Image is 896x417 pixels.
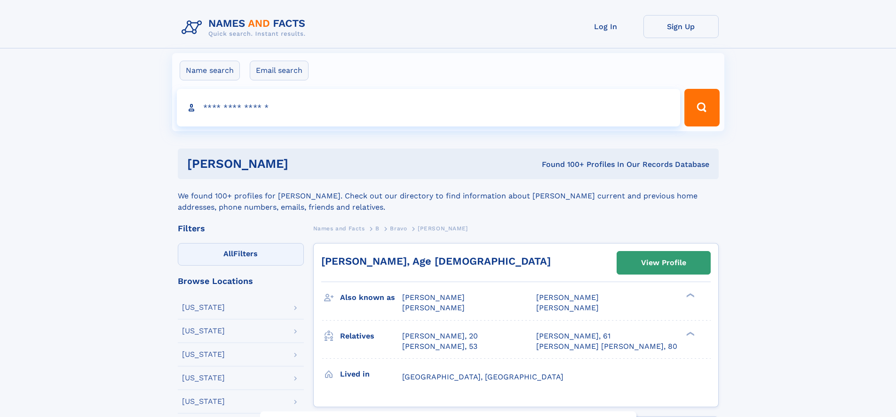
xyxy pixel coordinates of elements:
a: [PERSON_NAME], Age [DEMOGRAPHIC_DATA] [321,255,551,267]
span: [GEOGRAPHIC_DATA], [GEOGRAPHIC_DATA] [402,372,563,381]
span: [PERSON_NAME] [402,303,465,312]
a: [PERSON_NAME], 53 [402,341,477,352]
h3: Also known as [340,290,402,306]
img: Logo Names and Facts [178,15,313,40]
label: Email search [250,61,309,80]
a: [PERSON_NAME], 20 [402,331,478,341]
label: Filters [178,243,304,266]
span: [PERSON_NAME] [418,225,468,232]
div: Found 100+ Profiles In Our Records Database [415,159,709,170]
label: Name search [180,61,240,80]
div: We found 100+ profiles for [PERSON_NAME]. Check out our directory to find information about [PERS... [178,179,719,213]
span: [PERSON_NAME] [536,293,599,302]
input: search input [177,89,681,126]
div: [US_STATE] [182,304,225,311]
div: Filters [178,224,304,233]
h1: [PERSON_NAME] [187,158,415,170]
div: [US_STATE] [182,398,225,405]
span: [PERSON_NAME] [402,293,465,302]
div: ❯ [684,292,695,299]
span: All [223,249,233,258]
a: [PERSON_NAME] [PERSON_NAME], 80 [536,341,677,352]
div: [US_STATE] [182,374,225,382]
div: [US_STATE] [182,327,225,335]
span: B [375,225,380,232]
button: Search Button [684,89,719,126]
a: B [375,222,380,234]
a: Log In [568,15,643,38]
span: [PERSON_NAME] [536,303,599,312]
div: [US_STATE] [182,351,225,358]
a: Sign Up [643,15,719,38]
a: Names and Facts [313,222,365,234]
a: View Profile [617,252,710,274]
h3: Lived in [340,366,402,382]
h3: Relatives [340,328,402,344]
div: Browse Locations [178,277,304,285]
div: View Profile [641,252,686,274]
span: Bravo [390,225,407,232]
a: [PERSON_NAME], 61 [536,331,611,341]
a: Bravo [390,222,407,234]
div: ❯ [684,330,695,337]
